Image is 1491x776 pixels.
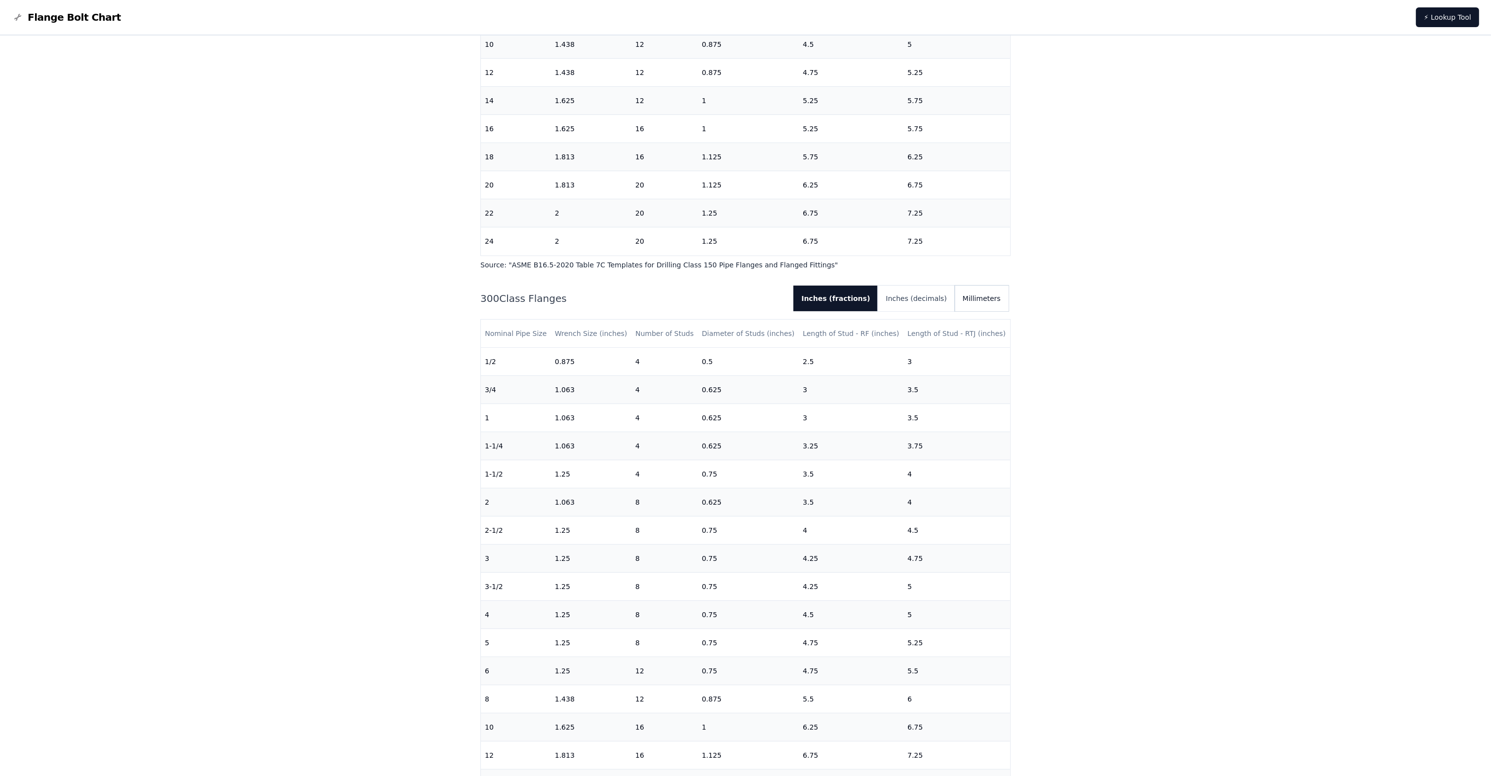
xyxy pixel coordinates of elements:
[481,517,551,545] td: 2-1/2
[698,143,799,171] td: 1.125
[631,573,698,601] td: 8
[1416,7,1479,27] a: ⚡ Lookup Tool
[799,573,903,601] td: 4.25
[551,488,631,517] td: 1.063
[698,517,799,545] td: 0.75
[799,517,903,545] td: 4
[551,171,631,199] td: 1.813
[698,87,799,115] td: 1
[551,601,631,629] td: 1.25
[631,488,698,517] td: 8
[903,629,1010,657] td: 5.25
[698,741,799,770] td: 1.125
[551,657,631,685] td: 1.25
[903,171,1010,199] td: 6.75
[551,227,631,256] td: 2
[551,143,631,171] td: 1.813
[12,10,121,24] a: Flange Bolt Chart LogoFlange Bolt Chart
[903,31,1010,59] td: 5
[631,348,698,376] td: 4
[631,376,698,404] td: 4
[799,488,903,517] td: 3.5
[551,348,631,376] td: 0.875
[903,488,1010,517] td: 4
[551,685,631,713] td: 1.438
[481,545,551,573] td: 3
[481,348,551,376] td: 1/2
[698,31,799,59] td: 0.875
[799,460,903,488] td: 3.5
[799,741,903,770] td: 6.75
[698,713,799,741] td: 1
[799,432,903,460] td: 3.25
[955,286,1009,311] button: Millimeters
[903,320,1010,348] th: Length of Stud - RTJ (inches)
[481,171,551,199] td: 20
[551,31,631,59] td: 1.438
[698,59,799,87] td: 0.875
[903,601,1010,629] td: 5
[903,143,1010,171] td: 6.25
[799,657,903,685] td: 4.75
[799,115,903,143] td: 5.25
[631,87,698,115] td: 12
[631,171,698,199] td: 20
[551,87,631,115] td: 1.625
[631,545,698,573] td: 8
[799,376,903,404] td: 3
[903,432,1010,460] td: 3.75
[799,31,903,59] td: 4.5
[799,348,903,376] td: 2.5
[698,657,799,685] td: 0.75
[631,713,698,741] td: 16
[631,657,698,685] td: 12
[631,629,698,657] td: 8
[551,713,631,741] td: 1.625
[631,517,698,545] td: 8
[698,376,799,404] td: 0.625
[799,143,903,171] td: 5.75
[481,404,551,432] td: 1
[903,517,1010,545] td: 4.5
[551,115,631,143] td: 1.625
[698,171,799,199] td: 1.125
[551,573,631,601] td: 1.25
[799,404,903,432] td: 3
[481,115,551,143] td: 16
[698,685,799,713] td: 0.875
[793,286,878,311] button: Inches (fractions)
[903,59,1010,87] td: 5.25
[481,31,551,59] td: 10
[481,59,551,87] td: 12
[698,115,799,143] td: 1
[481,629,551,657] td: 5
[481,713,551,741] td: 10
[878,286,954,311] button: Inches (decimals)
[799,320,903,348] th: Length of Stud - RF (inches)
[631,685,698,713] td: 12
[551,460,631,488] td: 1.25
[551,629,631,657] td: 1.25
[698,573,799,601] td: 0.75
[481,376,551,404] td: 3/4
[481,601,551,629] td: 4
[698,404,799,432] td: 0.625
[551,741,631,770] td: 1.813
[481,432,551,460] td: 1-1/4
[698,227,799,256] td: 1.25
[799,199,903,227] td: 6.75
[631,199,698,227] td: 20
[799,171,903,199] td: 6.25
[903,573,1010,601] td: 5
[481,685,551,713] td: 8
[903,376,1010,404] td: 3.5
[481,573,551,601] td: 3-1/2
[903,685,1010,713] td: 6
[903,227,1010,256] td: 7.25
[631,320,698,348] th: Number of Studs
[698,460,799,488] td: 0.75
[698,320,799,348] th: Diameter of Studs (inches)
[631,143,698,171] td: 16
[551,517,631,545] td: 1.25
[903,115,1010,143] td: 5.75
